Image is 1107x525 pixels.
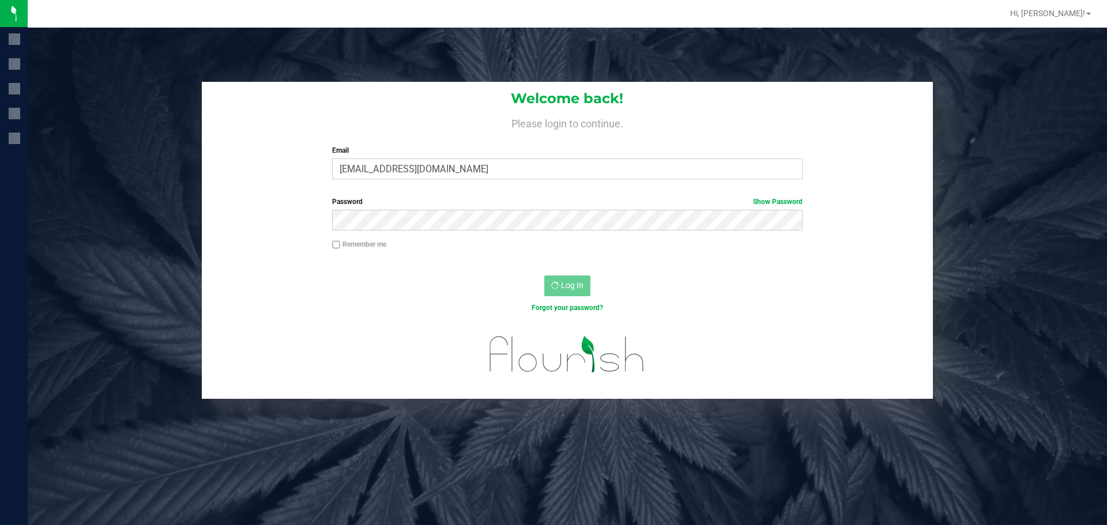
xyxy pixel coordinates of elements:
[476,325,658,384] img: flourish_logo.svg
[532,304,603,312] a: Forgot your password?
[561,281,583,290] span: Log In
[202,91,933,106] h1: Welcome back!
[753,198,803,206] a: Show Password
[1010,9,1085,18] span: Hi, [PERSON_NAME]!
[332,241,340,249] input: Remember me
[332,198,363,206] span: Password
[202,115,933,129] h4: Please login to continue.
[332,239,386,250] label: Remember me
[544,275,590,296] button: Log In
[332,145,802,156] label: Email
